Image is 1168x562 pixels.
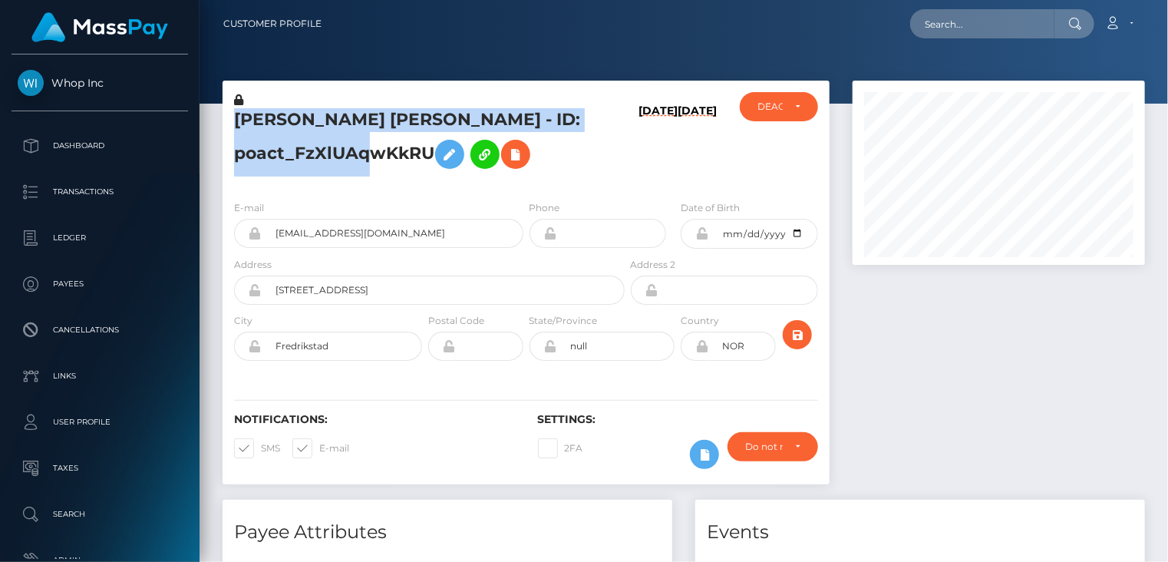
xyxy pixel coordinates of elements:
[18,70,44,96] img: Whop Inc
[12,357,188,395] a: Links
[234,258,272,272] label: Address
[745,441,783,453] div: Do not require
[12,127,188,165] a: Dashboard
[223,8,322,40] a: Customer Profile
[18,319,182,342] p: Cancellations
[31,12,168,42] img: MassPay Logo
[12,265,188,303] a: Payees
[12,495,188,534] a: Search
[234,108,616,177] h5: [PERSON_NAME] [PERSON_NAME] - ID: poact_FzXlUAqwKkRU
[234,438,280,458] label: SMS
[18,180,182,203] p: Transactions
[18,411,182,434] p: User Profile
[631,258,676,272] label: Address 2
[234,201,264,215] label: E-mail
[538,413,819,426] h6: Settings:
[757,101,783,113] div: DEACTIVE
[538,438,583,458] label: 2FA
[12,449,188,488] a: Taxes
[18,226,182,250] p: Ledger
[18,134,182,157] p: Dashboard
[292,438,349,458] label: E-mail
[12,311,188,349] a: Cancellations
[681,201,740,215] label: Date of Birth
[234,413,515,426] h6: Notifications:
[728,432,818,461] button: Do not require
[18,457,182,480] p: Taxes
[530,201,560,215] label: Phone
[740,92,818,121] button: DEACTIVE
[12,219,188,257] a: Ledger
[428,314,484,328] label: Postal Code
[678,104,717,182] h6: [DATE]
[530,314,598,328] label: State/Province
[910,9,1054,38] input: Search...
[18,273,182,296] p: Payees
[12,173,188,211] a: Transactions
[234,519,661,546] h4: Payee Attributes
[12,403,188,441] a: User Profile
[12,76,188,90] span: Whop Inc
[18,365,182,388] p: Links
[681,314,719,328] label: Country
[638,104,678,182] h6: [DATE]
[234,314,252,328] label: City
[18,503,182,526] p: Search
[707,519,1133,546] h4: Events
